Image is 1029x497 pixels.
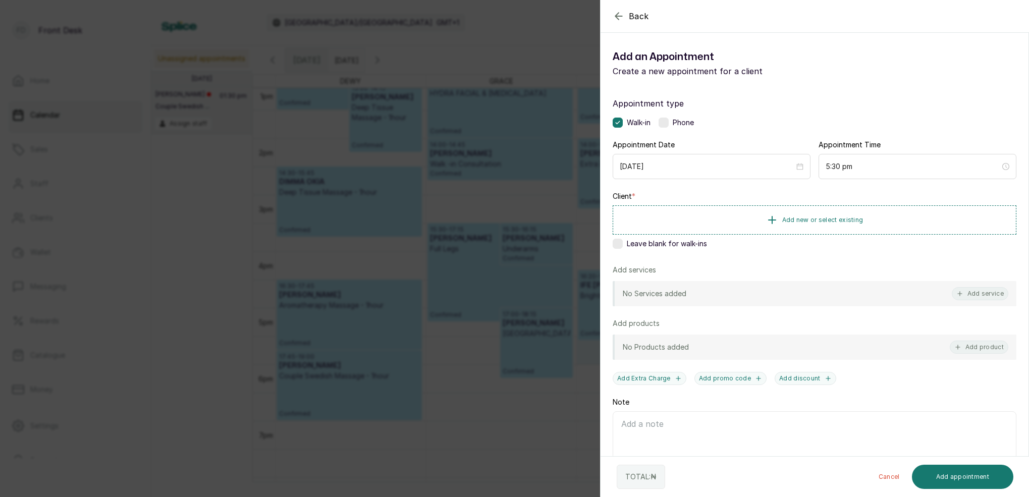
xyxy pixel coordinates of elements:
[613,10,649,22] button: Back
[694,372,767,385] button: Add promo code
[613,372,686,385] button: Add Extra Charge
[627,118,651,128] span: Walk-in
[629,10,649,22] span: Back
[613,318,660,328] p: Add products
[625,472,657,482] p: TOTAL: ₦
[871,465,908,489] button: Cancel
[613,65,815,77] p: Create a new appointment for a client
[775,372,836,385] button: Add discount
[613,140,675,150] label: Appointment Date
[819,140,881,150] label: Appointment Time
[950,341,1008,354] button: Add product
[613,397,629,407] label: Note
[613,49,815,65] h1: Add an Appointment
[782,216,863,224] span: Add new or select existing
[627,239,707,249] span: Leave blank for walk-ins
[613,191,635,201] label: Client
[623,342,689,352] p: No Products added
[673,118,694,128] span: Phone
[613,205,1016,235] button: Add new or select existing
[613,265,656,275] p: Add services
[613,97,1016,109] label: Appointment type
[952,287,1008,300] button: Add service
[623,289,686,299] p: No Services added
[912,465,1014,489] button: Add appointment
[826,161,1000,172] input: Select time
[620,161,794,172] input: Select date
